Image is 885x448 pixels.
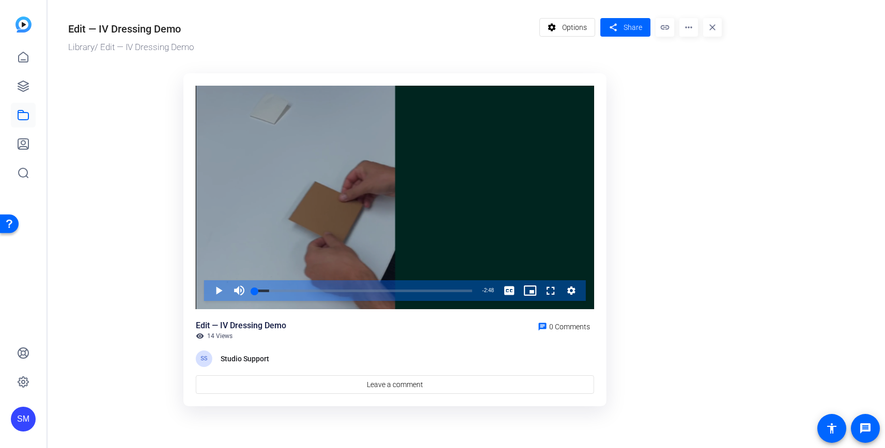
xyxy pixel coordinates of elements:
a: 0 Comments [534,319,594,332]
mat-icon: close [703,18,722,37]
span: 14 Views [207,332,232,340]
div: Progress Bar [255,290,472,292]
span: Share [624,22,642,33]
a: Library [68,42,95,52]
mat-icon: share [607,21,619,35]
mat-icon: chat [538,322,547,331]
button: Captions [499,280,520,301]
a: Leave a comment [196,375,594,394]
span: Leave a comment [367,379,423,390]
mat-icon: accessibility [826,422,838,435]
button: Picture-in-Picture [520,280,540,301]
mat-icon: link [656,18,674,37]
button: Mute [229,280,250,301]
div: Studio Support [221,353,272,365]
div: SS [196,350,212,367]
span: - [482,287,484,293]
div: Edit — IV Dressing Demo [68,21,181,37]
div: Edit — IV Dressing Demo [196,319,286,332]
span: 0 Comments [549,323,590,331]
mat-icon: message [859,422,872,435]
div: Video Player [196,86,594,310]
mat-icon: settings [546,18,558,37]
button: Share [600,18,650,37]
div: SM [11,407,36,431]
button: Play [208,280,229,301]
span: 2:48 [484,287,494,293]
button: Fullscreen [540,280,561,301]
mat-icon: more_horiz [679,18,698,37]
img: blue-gradient.svg [15,17,32,33]
mat-icon: visibility [196,332,204,340]
span: Options [562,18,587,37]
div: / Edit — IV Dressing Demo [68,41,534,54]
button: Options [539,18,596,37]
